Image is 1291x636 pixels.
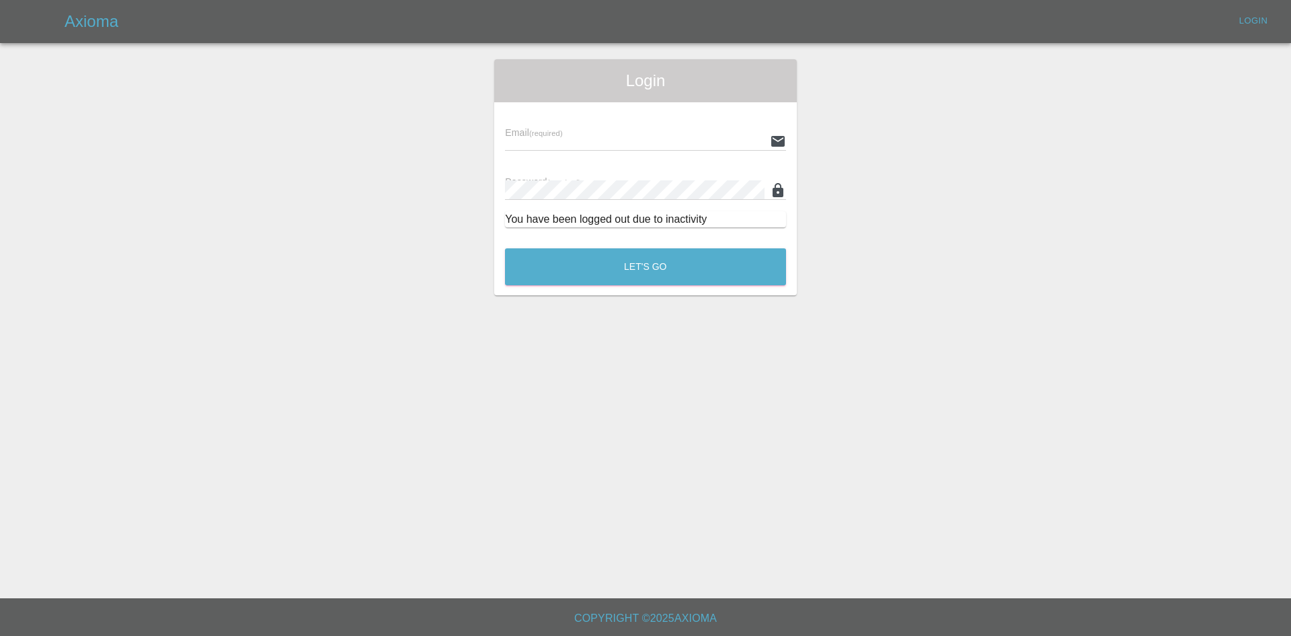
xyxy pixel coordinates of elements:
h6: Copyright © 2025 Axioma [11,609,1280,628]
span: Login [505,70,786,92]
div: You have been logged out due to inactivity [505,211,786,227]
h5: Axioma [65,11,118,32]
small: (required) [529,129,563,137]
span: Email [505,127,562,138]
button: Let's Go [505,248,786,285]
span: Password [505,176,580,187]
a: Login [1232,11,1275,32]
small: (required) [547,178,581,186]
